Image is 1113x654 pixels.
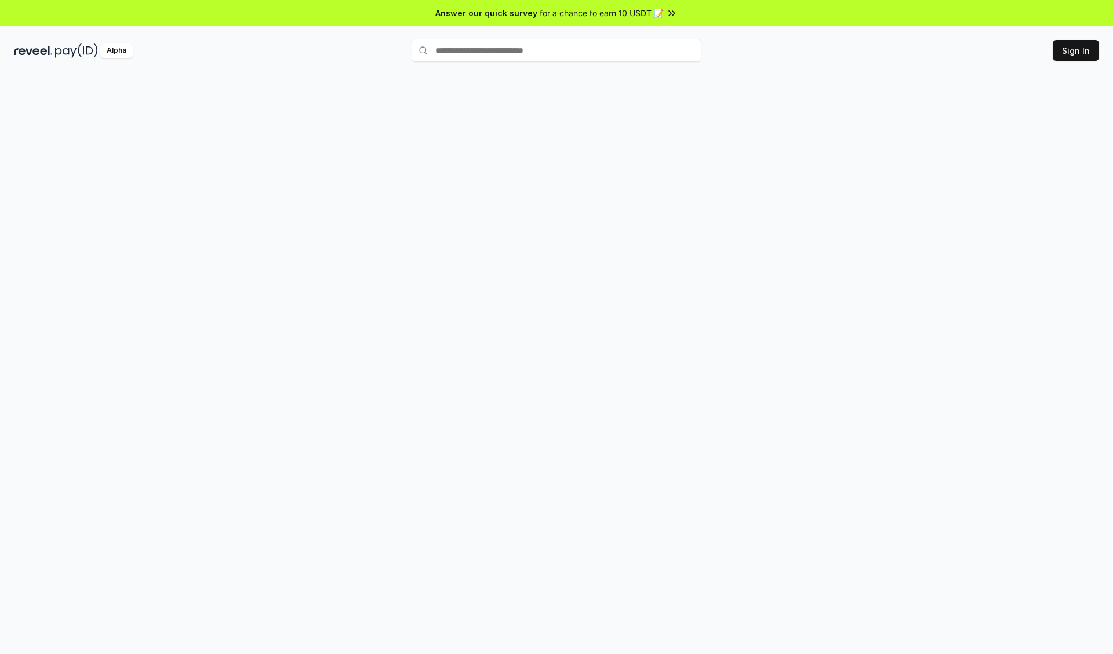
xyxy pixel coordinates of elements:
button: Sign In [1053,40,1099,61]
span: for a chance to earn 10 USDT 📝 [540,7,664,19]
div: Alpha [100,43,133,58]
img: pay_id [55,43,98,58]
span: Answer our quick survey [435,7,537,19]
img: reveel_dark [14,43,53,58]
